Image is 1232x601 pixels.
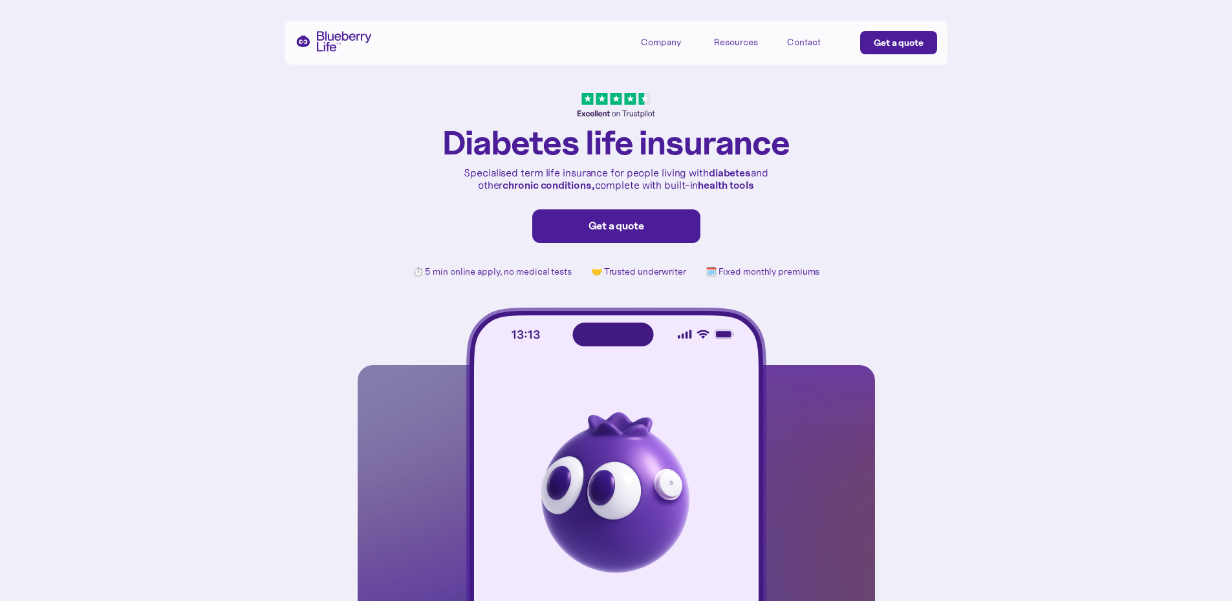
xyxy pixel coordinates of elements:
[874,36,924,49] div: Get a quote
[591,266,686,277] p: 🤝 Trusted underwriter
[641,31,699,52] div: Company
[413,266,572,277] p: ⏱️ 5 min online apply, no medical tests
[787,31,845,52] a: Contact
[860,31,937,54] a: Get a quote
[546,220,687,233] div: Get a quote
[532,209,700,243] a: Get a quote
[714,31,772,52] div: Resources
[641,37,681,48] div: Company
[503,178,594,191] strong: chronic conditions,
[442,125,790,160] h1: Diabetes life insurance
[706,266,820,277] p: 🗓️ Fixed monthly premiums
[714,37,758,48] div: Resources
[787,37,821,48] div: Contact
[709,166,751,179] strong: diabetes
[461,167,772,191] p: Specialised term life insurance for people living with and other complete with built-in
[296,31,372,52] a: home
[698,178,754,191] strong: health tools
